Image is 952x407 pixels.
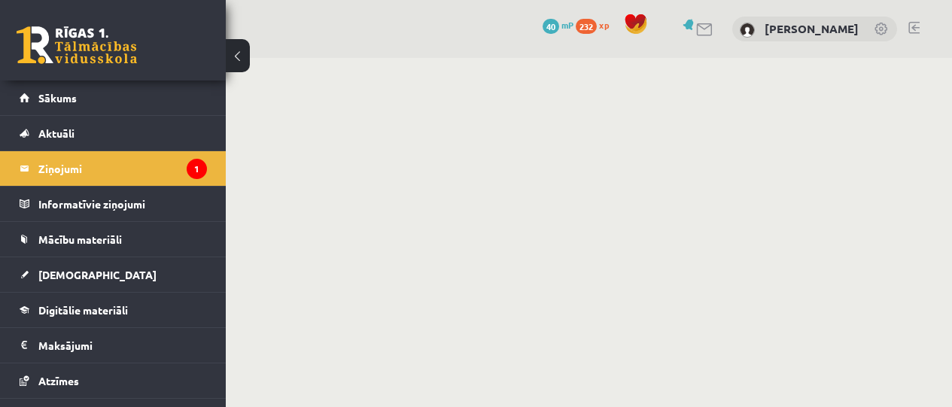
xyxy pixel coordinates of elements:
a: Ziņojumi1 [20,151,207,186]
span: Digitālie materiāli [38,303,128,317]
a: Atzīmes [20,363,207,398]
legend: Informatīvie ziņojumi [38,187,207,221]
a: Rīgas 1. Tālmācības vidusskola [17,26,137,64]
a: Mācību materiāli [20,222,207,257]
a: 232 xp [576,19,616,31]
span: [DEMOGRAPHIC_DATA] [38,268,157,281]
i: 1 [187,159,207,179]
img: Fjodors Latatujevs [740,23,755,38]
span: Mācību materiāli [38,232,122,246]
a: Sākums [20,80,207,115]
span: Aktuāli [38,126,75,140]
span: Sākums [38,91,77,105]
a: Aktuāli [20,116,207,150]
a: [DEMOGRAPHIC_DATA] [20,257,207,292]
a: [PERSON_NAME] [765,21,859,36]
legend: Ziņojumi [38,151,207,186]
a: Informatīvie ziņojumi [20,187,207,221]
span: 40 [543,19,559,34]
a: Maksājumi [20,328,207,363]
span: 232 [576,19,597,34]
legend: Maksājumi [38,328,207,363]
a: Digitālie materiāli [20,293,207,327]
span: xp [599,19,609,31]
span: mP [561,19,573,31]
a: 40 mP [543,19,573,31]
span: Atzīmes [38,374,79,387]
